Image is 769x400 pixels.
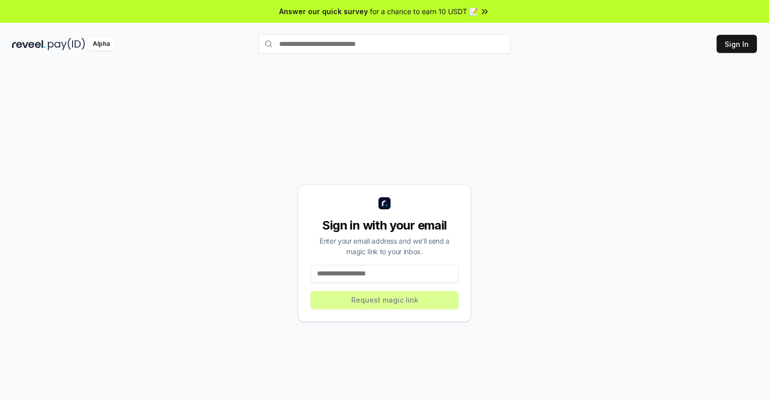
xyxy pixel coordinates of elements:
[279,6,368,17] span: Answer our quick survey
[370,6,478,17] span: for a chance to earn 10 USDT 📝
[48,38,85,50] img: pay_id
[87,38,115,50] div: Alpha
[310,217,459,234] div: Sign in with your email
[378,197,391,209] img: logo_small
[717,35,757,53] button: Sign In
[12,38,46,50] img: reveel_dark
[310,236,459,257] div: Enter your email address and we’ll send a magic link to your inbox.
